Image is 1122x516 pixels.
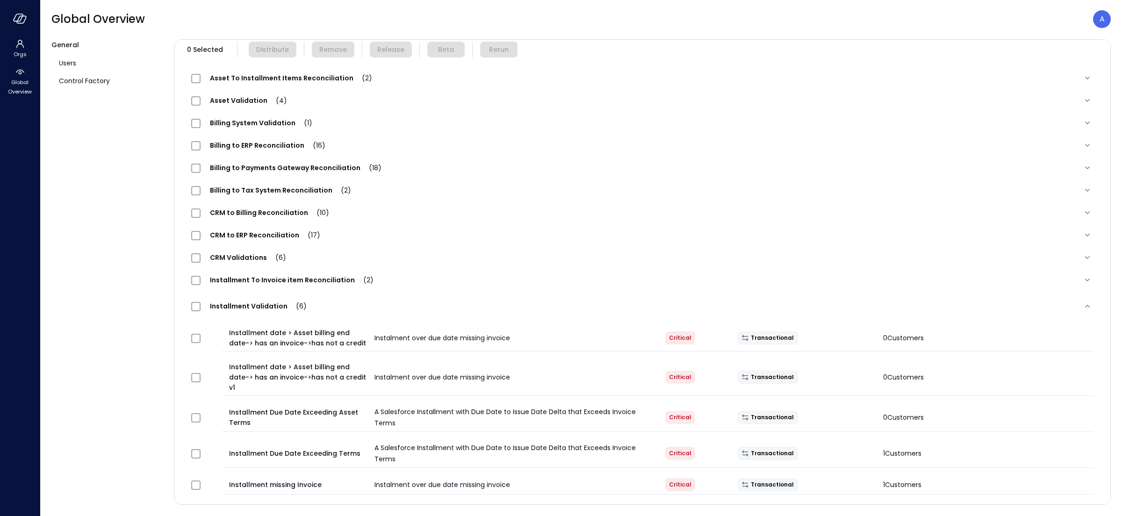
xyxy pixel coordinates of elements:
[374,407,636,428] span: A Salesforce Installment with Due Date to Issue Date Delta that Exceeds Invoice Terms
[59,76,110,86] span: Control Factory
[353,73,372,83] span: (2)
[267,253,286,262] span: (6)
[201,141,335,150] span: Billing to ERP Reconciliation
[184,291,1101,321] div: Installment Validation(6)
[184,134,1101,157] div: Billing to ERP Reconciliation(16)
[51,12,145,27] span: Global Overview
[2,65,38,97] div: Global Overview
[1100,14,1105,25] p: A
[6,78,34,96] span: Global Overview
[51,40,79,50] span: General
[295,118,312,128] span: (1)
[201,73,381,83] span: Asset To Installment Items Reconciliation
[184,201,1101,224] div: CRM to Billing Reconciliation(10)
[59,58,76,68] span: Users
[201,163,391,172] span: Billing to Payments Gateway Reconciliation
[374,443,636,464] span: A Salesforce Installment with Due Date to Issue Date Delta that Exceeds Invoice Terms
[184,224,1101,246] div: CRM to ERP Reconciliation(17)
[229,362,367,393] span: Installment date > Asset billing end date-> has an invoice->has not a credit v1
[184,157,1101,179] div: Billing to Payments Gateway Reconciliation(18)
[374,333,510,343] span: Instalment over due date missing invoice
[201,253,295,262] span: CRM Validations
[308,208,329,217] span: (10)
[883,449,921,458] span: 1 Customers
[51,54,166,72] a: Users
[14,50,27,59] span: Orgs
[184,44,226,55] span: 0 Selected
[2,37,38,60] div: Orgs
[201,230,330,240] span: CRM to ERP Reconciliation
[184,246,1101,269] div: CRM Validations(6)
[184,269,1101,291] div: Installment To Invoice item Reconciliation(2)
[229,328,367,348] span: Installment date > Asset billing end date-> has an invoice->has not a credit
[299,230,320,240] span: (17)
[374,373,510,382] span: Instalment over due date missing invoice
[288,301,307,311] span: (6)
[184,112,1101,134] div: Billing System Validation(1)
[201,186,360,195] span: Billing to Tax System Reconciliation
[184,67,1101,89] div: Asset To Installment Items Reconciliation(2)
[355,275,374,285] span: (2)
[883,333,924,343] span: 0 Customers
[374,480,510,489] span: Instalment over due date missing invoice
[332,186,351,195] span: (2)
[201,96,296,105] span: Asset Validation
[201,118,322,128] span: Billing System Validation
[201,208,338,217] span: CRM to Billing Reconciliation
[267,96,287,105] span: (4)
[360,163,381,172] span: (18)
[201,301,316,311] span: Installment Validation
[184,89,1101,112] div: Asset Validation(4)
[229,480,367,490] span: Installment missing Invoice
[229,407,367,428] span: Installment Due Date Exceeding Asset Terms
[883,373,924,382] span: 0 Customers
[1093,10,1111,28] div: Avi Brandwain
[51,72,166,90] a: Control Factory
[883,413,924,422] span: 0 Customers
[229,448,367,459] span: Installment Due Date Exceeding Terms
[883,480,921,489] span: 1 Customers
[184,179,1101,201] div: Billing to Tax System Reconciliation(2)
[201,275,383,285] span: Installment To Invoice item Reconciliation
[304,141,325,150] span: (16)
